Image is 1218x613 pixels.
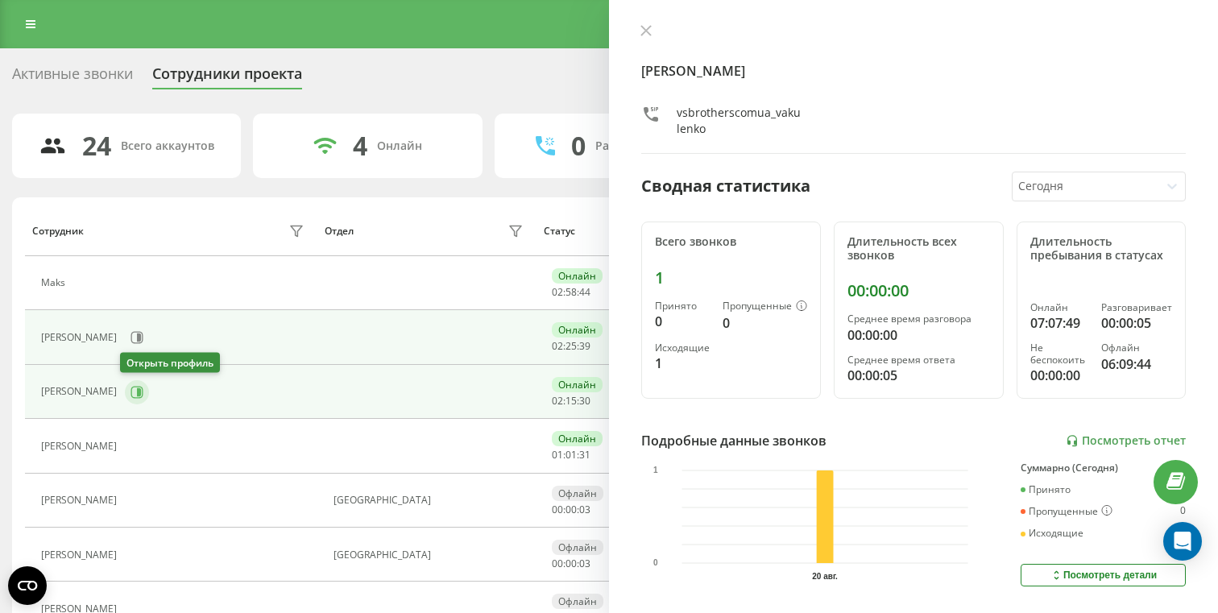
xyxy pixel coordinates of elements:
text: 20 авг. [812,572,838,581]
div: : : [552,396,590,407]
div: : : [552,341,590,352]
div: [PERSON_NAME] [41,332,121,343]
div: Статус [544,226,575,237]
div: Посмотреть детали [1050,569,1157,582]
div: : : [552,558,590,570]
div: Всего аккаунтов [121,139,214,153]
div: [GEOGRAPHIC_DATA] [333,495,528,506]
div: Онлайн [552,377,603,392]
div: 1 [655,268,807,288]
div: Исходящие [1021,528,1083,539]
div: Офлайн [1101,342,1172,354]
div: Сводная статистика [641,174,810,198]
span: 30 [579,394,590,408]
div: Суммарно (Сегодня) [1021,462,1186,474]
span: 01 [552,448,563,462]
div: Отдел [325,226,354,237]
div: Открыть профиль [120,353,220,373]
h4: [PERSON_NAME] [641,61,1186,81]
span: 31 [579,448,590,462]
div: Разговаривают [595,139,683,153]
div: Онлайн [552,322,603,338]
span: 00 [552,503,563,516]
div: 00:00:05 [847,366,990,385]
div: 24 [82,130,111,161]
span: 02 [552,394,563,408]
div: Всего звонков [655,235,807,249]
div: [PERSON_NAME] [41,549,121,561]
button: Open CMP widget [8,566,47,605]
text: 1 [653,466,658,474]
span: 00 [565,557,577,570]
div: [PERSON_NAME] [41,495,121,506]
div: Подробные данные звонков [641,431,826,450]
div: Принято [655,300,710,312]
div: [PERSON_NAME] [41,386,121,397]
span: 44 [579,285,590,299]
div: 4 [353,130,367,161]
div: Длительность пребывания в статусах [1030,235,1173,263]
div: : : [552,287,590,298]
div: 06:09:44 [1101,354,1172,374]
button: Посмотреть детали [1021,564,1186,586]
div: 0 [655,312,710,331]
div: 00:00:00 [1030,366,1089,385]
div: Онлайн [1030,302,1089,313]
span: 25 [565,339,577,353]
div: Среднее время ответа [847,354,990,366]
a: Посмотреть отчет [1066,434,1186,448]
div: Разговаривает [1101,302,1172,313]
div: [PERSON_NAME] [41,441,121,452]
div: Сотрудник [32,226,84,237]
div: 0 [1180,505,1186,518]
span: 03 [579,557,590,570]
div: 0 [723,313,807,333]
div: Open Intercom Messenger [1163,522,1202,561]
div: : : [552,504,590,516]
div: 00:00:05 [1101,313,1172,333]
text: 0 [653,558,658,567]
span: 58 [565,285,577,299]
div: 07:07:49 [1030,313,1089,333]
div: Принято [1021,484,1071,495]
div: Maks [41,277,69,288]
span: 00 [552,557,563,570]
div: [GEOGRAPHIC_DATA] [333,549,528,561]
div: Онлайн [377,139,422,153]
div: Онлайн [552,431,603,446]
div: Не беспокоить [1030,342,1089,366]
span: 39 [579,339,590,353]
div: Сотрудники проекта [152,65,302,90]
div: Онлайн [552,268,603,284]
div: 0 [571,130,586,161]
span: 02 [552,285,563,299]
span: 01 [565,448,577,462]
span: 02 [552,339,563,353]
span: 03 [579,503,590,516]
div: Активные звонки [12,65,133,90]
div: 1 [655,354,710,373]
div: 00:00:00 [847,281,990,300]
div: vsbrotherscomua_vakulenko [677,105,802,137]
div: 00:00:00 [847,325,990,345]
div: Пропущенные [723,300,807,313]
div: Исходящие [655,342,710,354]
div: : : [552,449,590,461]
div: Офлайн [552,486,603,501]
span: 00 [565,503,577,516]
div: Среднее время разговора [847,313,990,325]
span: 15 [565,394,577,408]
div: Пропущенные [1021,505,1112,518]
div: Длительность всех звонков [847,235,990,263]
div: Офлайн [552,540,603,555]
div: Офлайн [552,594,603,609]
